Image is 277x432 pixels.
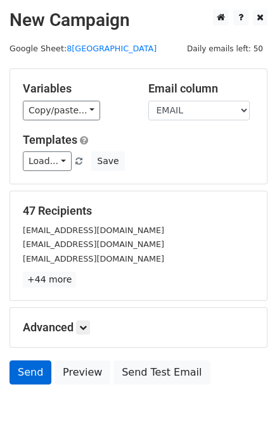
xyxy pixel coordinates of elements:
a: Copy/paste... [23,101,100,120]
h5: 47 Recipients [23,204,254,218]
a: Templates [23,133,77,146]
span: Daily emails left: 50 [183,42,267,56]
a: Send [10,360,51,384]
a: Preview [55,360,110,384]
small: [EMAIL_ADDRESS][DOMAIN_NAME] [23,239,164,249]
h5: Variables [23,82,129,96]
h5: Email column [148,82,255,96]
small: [EMAIL_ADDRESS][DOMAIN_NAME] [23,226,164,235]
a: +44 more [23,272,76,288]
h5: Advanced [23,321,254,334]
a: 8[GEOGRAPHIC_DATA] [67,44,157,53]
iframe: Chat Widget [214,371,277,432]
small: Google Sheet: [10,44,157,53]
a: Send Test Email [113,360,210,384]
a: Load... [23,151,72,171]
a: Daily emails left: 50 [183,44,267,53]
button: Save [91,151,124,171]
h2: New Campaign [10,10,267,31]
small: [EMAIL_ADDRESS][DOMAIN_NAME] [23,254,164,264]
